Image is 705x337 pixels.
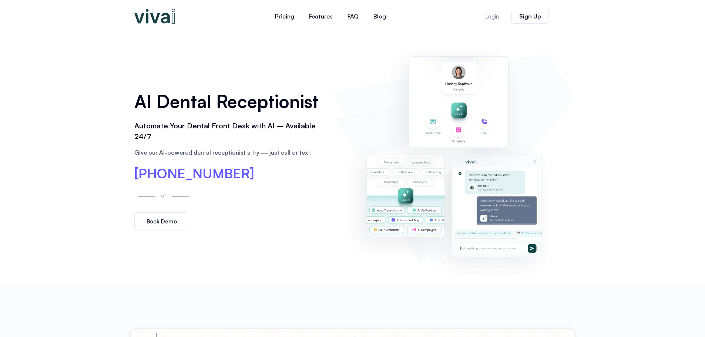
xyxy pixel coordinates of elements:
[134,167,254,180] a: [PHONE_NUMBER]
[134,212,189,230] a: Book Demo
[511,9,549,24] a: Sign Up
[134,121,325,142] h2: Automate Your Dental Front Desk with AI – Available 24/7
[147,219,177,224] span: Book Demo
[134,148,325,157] p: Give our AI-powered dental receptionist a try — just call or text.
[519,13,541,19] span: Sign Up
[134,88,325,114] h1: AI Dental Receptionist
[340,7,366,25] a: FAQ
[302,7,340,25] a: Features
[223,7,438,25] nav: Menu
[485,14,499,19] span: Login
[159,191,168,200] p: or
[268,7,302,25] a: Pricing
[336,40,571,279] img: AI dental receptionist dashboard – virtual receptionist dental office
[366,7,393,25] a: Blog
[476,9,508,24] a: Login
